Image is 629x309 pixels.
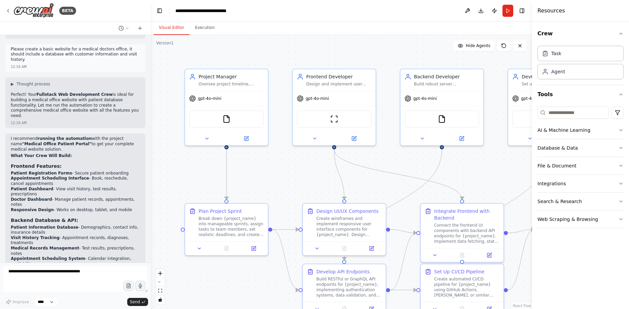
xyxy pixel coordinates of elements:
g: Edge from 0fdd603d-a56f-47a4-bf9b-9c036da9a454 to 4843a050-b345-445e-b604-ea5d26668844 [341,149,445,260]
g: Edge from 36cd1357-0e28-46f1-9131-4cc256cff035 to 403e2b09-fe10-4096-b2c2-511ff1e56860 [331,149,348,199]
div: Oversee project timeline, milestones, and team coordination for {project_name}. Ensure effective ... [199,81,264,87]
button: Tools [537,85,624,104]
strong: Backend Database & API: [11,218,78,223]
span: gpt-4o-mini [521,96,545,101]
div: React Flow controls [156,269,165,304]
div: 12:16 AM [11,120,27,125]
g: Edge from 36cd1357-0e28-46f1-9131-4cc256cff035 to 8d594093-e83c-4ffa-8a2d-d9529aace50f [331,149,465,199]
strong: Appointment Scheduling Interface [11,176,89,181]
div: DevOps EngineerSet up and maintain CI/CD pipelines, deployment infrastructure, and monitoring sys... [508,69,592,146]
li: - Secure patient onboarding [11,171,140,176]
img: ScrapeWebsiteTool [330,115,338,123]
p: Please create a basic website for a medical doctors office, it should include a database with cus... [11,47,140,63]
g: Edge from 403e2b09-fe10-4096-b2c2-511ff1e56860 to 8d594093-e83c-4ffa-8a2d-d9529aace50f [390,226,416,236]
img: FileReadTool [438,115,446,123]
div: Backend DeveloperBuild robust server architecture, APIs, and database systems for {project_name} ... [400,69,484,146]
div: Build robust server architecture, APIs, and database systems for {project_name} using technologie... [414,81,479,87]
div: Agent [551,68,565,75]
div: Frontend DeveloperDesign and implement user interfaces for {project_name} using modern frameworks... [292,69,376,146]
div: Task [551,50,561,57]
button: AI & Machine Learning [537,121,624,139]
g: Edge from 4843a050-b345-445e-b604-ea5d26668844 to 9feee9e7-7a9f-43e0-83df-0266c96d0588 [390,287,416,294]
img: FileReadTool [222,115,231,123]
div: Design and implement user interfaces for {project_name} using modern frameworks like React, Vue, ... [306,81,372,87]
button: No output available [330,244,359,253]
span: gpt-4o-mini [413,96,437,101]
li: - Appointment records, diagnoses, treatments [11,235,140,246]
li: - Manage patient records, appointments, notes [11,197,140,207]
button: zoom in [156,269,165,278]
div: Project Manager [199,73,264,80]
span: Improve [12,299,29,305]
button: Open in side panel [335,134,373,143]
div: Integrate Frontend with Backend [434,208,499,221]
g: Edge from 8fb5f53d-758a-4e0b-85cb-f07d51b15a1d to 783f10af-19fa-4816-b480-1a7901d6aa99 [223,149,230,199]
button: Open in side panel [443,134,481,143]
button: Search & Research [537,193,624,210]
div: Break down {project_name} into manageable sprints, assign tasks to team members, set realistic de... [199,216,264,237]
div: Set Up CI/CD Pipeline [434,268,484,275]
button: File & Document [537,157,624,175]
strong: Frontend Features: [11,163,62,169]
button: Upload files [124,281,134,291]
div: Integrations [537,180,566,187]
div: BETA [59,7,76,15]
strong: Doctor Dashboard [11,197,52,202]
button: Crew [537,24,624,43]
button: Click to speak your automation idea [135,281,145,291]
img: Logo [13,3,54,18]
div: Version 1 [156,40,174,46]
strong: Appointment Scheduling System [11,256,85,261]
button: Integrations [537,175,624,192]
strong: Fullstack Web Development Crew [36,92,112,97]
g: Edge from 4843a050-b345-445e-b604-ea5d26668844 to 8d594093-e83c-4ffa-8a2d-d9529aace50f [390,230,416,294]
div: Design UI/UX ComponentsCreate wireframes and implement responsive user interface components for {... [302,203,386,256]
h4: Resources [537,7,565,15]
button: Send [127,298,148,306]
div: Frontend Developer [306,73,372,80]
span: Thought process [16,81,50,87]
g: Edge from 783f10af-19fa-4816-b480-1a7901d6aa99 to 403e2b09-fe10-4096-b2c2-511ff1e56860 [272,226,299,233]
button: zoom out [156,278,165,286]
button: Visual Editor [153,21,189,35]
div: Create wireframes and implement responsive user interface components for {project_name}. Design c... [316,216,382,237]
div: DevOps Engineer [522,73,587,80]
button: Open in side panel [360,244,383,253]
li: - Demographics, contact info, insurance details [11,225,140,235]
div: File & Document [537,162,576,169]
strong: Visit History Tracking [11,235,60,240]
div: Plan Project SprintBreak down {project_name} into manageable sprints, assign tasks to team member... [184,203,269,256]
li: - Book, reschedule, cancel appointments [11,176,140,186]
div: Database & Data [537,145,578,151]
p: Perfect! Your is ideal for building a medical office website with patient database functionality.... [11,92,140,118]
div: Set up and maintain CI/CD pipelines, deployment infrastructure, and monitoring systems for {proje... [522,81,587,87]
div: Develop API Endpoints [316,268,370,275]
li: - Works on desktop, tablet, and mobile [11,207,140,213]
button: Open in side panel [242,244,265,253]
span: gpt-4o-mini [306,96,329,101]
button: Improve [3,298,32,306]
div: Plan Project Sprint [199,208,242,215]
div: 12:16 AM [11,64,27,69]
strong: Medical Records Management [11,246,79,250]
strong: Patient Information Database [11,225,78,230]
nav: breadcrumb [175,7,245,14]
button: Database & Data [537,139,624,157]
button: Hide left sidebar [155,6,164,15]
div: Search & Research [537,198,582,205]
g: Edge from 783f10af-19fa-4816-b480-1a7901d6aa99 to 4843a050-b345-445e-b604-ea5d26668844 [272,226,299,294]
g: Edge from 8d594093-e83c-4ffa-8a2d-d9529aace50f to 9fb20ddf-2176-4bf8-9754-ae8efe1e9d4b [508,226,534,236]
li: - Calendar integration, availability management [11,256,140,267]
li: - View visit history, test results, prescriptions [11,187,140,197]
div: AI & Machine Learning [537,127,590,133]
a: React Flow attribution [513,304,531,308]
div: Crew [537,43,624,85]
button: toggle interactivity [156,295,165,304]
button: fit view [156,286,165,295]
button: Open in side panel [478,251,501,259]
div: Create automated CI/CD pipeline for {project_name} using GitHub Actions, [PERSON_NAME], or simila... [434,276,499,298]
div: Connect the frontend UI components with backend API endpoints for {project_name}. Implement data ... [434,223,499,244]
span: ▶ [11,81,14,87]
span: gpt-4o-mini [198,96,221,101]
div: Tools [537,104,624,234]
